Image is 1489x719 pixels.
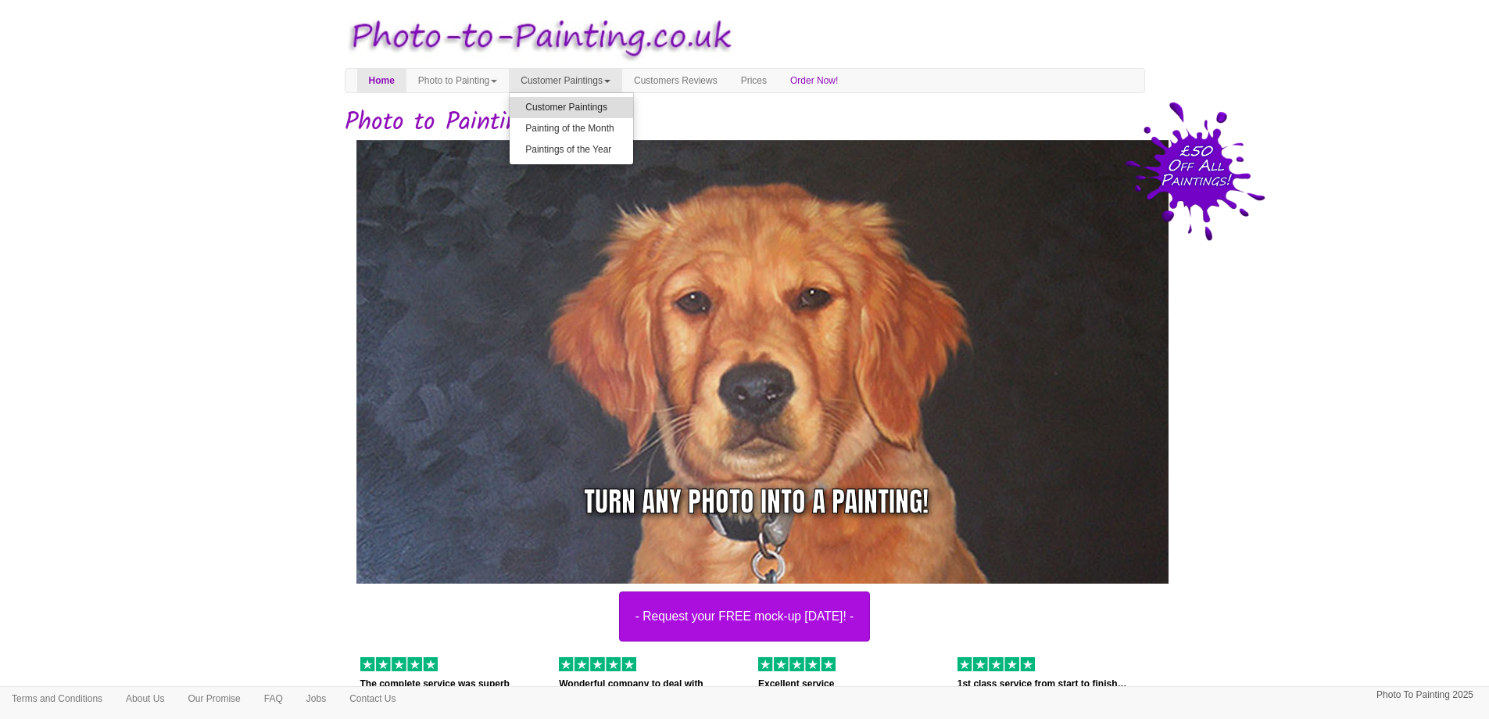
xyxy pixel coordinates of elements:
img: Photo to Painting [337,8,737,68]
a: Contact Us [338,687,407,710]
p: The complete service was superb from… [360,676,536,709]
a: Prices [729,69,779,92]
h1: Photo to Painting [345,109,1145,136]
a: Order Now! [779,69,850,92]
a: Painting of the Month [510,118,633,139]
div: Turn any photo into a painting! [584,482,929,522]
a: Our Promise [176,687,252,710]
a: Customers Reviews [622,69,729,92]
p: Excellent service [758,676,934,692]
a: - Request your FREE mock-up [DATE]! - [333,140,1157,642]
img: 5 of out 5 stars [758,657,836,671]
p: Photo To Painting 2025 [1376,687,1473,703]
img: 5 of out 5 stars [957,657,1035,671]
a: Paintings of the Year [510,139,633,160]
a: Home [357,69,406,92]
a: Photo to Painting [406,69,509,92]
a: Customer Paintings [510,97,633,118]
a: FAQ [252,687,295,710]
a: Customer Paintings [509,69,622,92]
p: 1st class service from start to finish… [957,676,1133,692]
a: Jobs [295,687,338,710]
img: 50 pound price drop [1125,102,1265,241]
p: Wonderful company to deal with [559,676,735,692]
button: - Request your FREE mock-up [DATE]! - [619,591,871,642]
img: 5 of out 5 stars [559,657,636,671]
img: dog.jpg [356,140,1180,597]
img: 5 of out 5 stars [360,657,438,671]
a: About Us [114,687,176,710]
